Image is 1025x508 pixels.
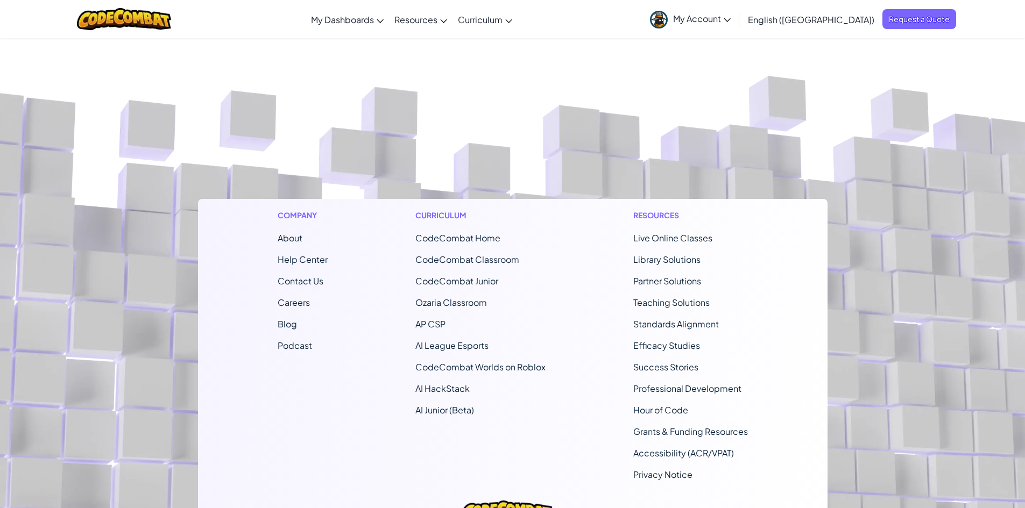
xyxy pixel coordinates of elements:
[633,254,701,265] a: Library Solutions
[415,275,498,287] a: CodeCombat Junior
[633,232,712,244] a: Live Online Classes
[278,297,310,308] a: Careers
[882,9,956,29] a: Request a Quote
[415,297,487,308] a: Ozaria Classroom
[389,5,453,34] a: Resources
[633,361,698,373] a: Success Stories
[278,318,297,330] a: Blog
[673,13,731,24] span: My Account
[278,210,328,221] h1: Company
[311,14,374,25] span: My Dashboards
[278,275,323,287] span: Contact Us
[394,14,437,25] span: Resources
[415,232,500,244] span: CodeCombat Home
[633,297,710,308] a: Teaching Solutions
[453,5,518,34] a: Curriculum
[633,275,701,287] a: Partner Solutions
[633,404,688,416] a: Hour of Code
[415,210,546,221] h1: Curriculum
[278,254,328,265] a: Help Center
[743,5,880,34] a: English ([GEOGRAPHIC_DATA])
[633,383,741,394] a: Professional Development
[415,340,489,351] a: AI League Esports
[633,426,748,437] a: Grants & Funding Resources
[645,2,736,36] a: My Account
[415,318,446,330] a: AP CSP
[415,254,519,265] a: CodeCombat Classroom
[633,447,734,459] a: Accessibility (ACR/VPAT)
[748,14,874,25] span: English ([GEOGRAPHIC_DATA])
[77,8,171,30] img: CodeCombat logo
[650,11,668,28] img: avatar
[278,232,302,244] a: About
[458,14,503,25] span: Curriculum
[415,383,470,394] a: AI HackStack
[415,404,474,416] a: AI Junior (Beta)
[415,361,546,373] a: CodeCombat Worlds on Roblox
[633,340,700,351] a: Efficacy Studies
[633,210,748,221] h1: Resources
[633,318,719,330] a: Standards Alignment
[278,340,312,351] a: Podcast
[306,5,389,34] a: My Dashboards
[633,469,692,480] a: Privacy Notice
